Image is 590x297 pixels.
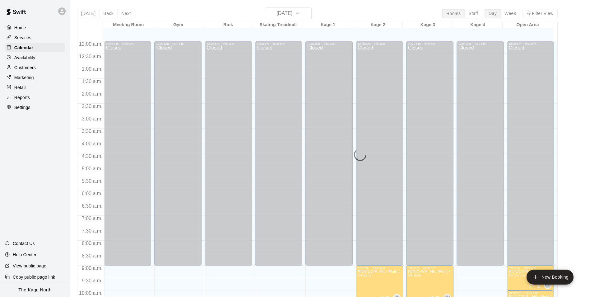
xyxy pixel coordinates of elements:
div: Rink [203,22,253,28]
p: Copy public page link [13,274,55,280]
span: 2:30 a.m. [80,104,104,109]
a: Reports [5,93,65,102]
span: Recurring event [529,283,534,288]
span: 7:30 a.m. [80,228,104,233]
div: Kage 3 [403,22,453,28]
div: Kage 4 [453,22,503,28]
p: Home [14,25,26,31]
span: 5:30 a.m. [80,178,104,184]
span: 4/4 spots filled [358,274,371,277]
p: View public page [13,263,46,269]
p: The Kage North [18,287,52,293]
div: Robyn Draper [544,281,551,289]
span: 3:30 a.m. [80,129,104,134]
div: 12:00 a.m. – 9:00 a.m. [408,42,452,45]
div: 9:00 a.m. – 10:00 a.m.: SUNDAYS - Intro to the Game - 4U - 6U - Baseball Program [507,266,554,290]
div: 12:00 a.m. – 9:00 a.m.: Closed [205,41,252,266]
span: 3/4 spots filled [408,274,422,277]
div: Kage 2 [353,22,403,28]
div: Skating Treadmill [253,22,303,28]
div: 12:00 a.m. – 9:00 a.m.: Closed [507,41,554,266]
span: RD [545,282,551,288]
div: 10:00 a.m. – 11:30 a.m. [509,291,552,295]
div: 12:00 a.m. – 9:00 a.m.: Closed [457,41,504,266]
p: Contact Us [13,240,35,247]
p: Customers [14,64,36,71]
div: 12:00 a.m. – 9:00 a.m.: Closed [356,41,403,266]
span: 9:30 a.m. [80,278,104,283]
p: Marketing [14,74,34,81]
div: Closed [257,45,300,268]
span: 10:00 a.m. [77,290,104,296]
div: 9:00 a.m. – 10:00 a.m. [509,266,552,270]
div: Closed [509,45,552,268]
div: Closed [156,45,200,268]
p: Calendar [14,45,33,51]
div: Closed [458,45,502,268]
div: 12:00 a.m. – 9:00 a.m.: Closed [406,41,453,266]
div: Closed [358,45,401,268]
div: 12:00 a.m. – 9:00 a.m. [106,42,150,45]
div: Kage 1 [303,22,353,28]
span: 3:00 a.m. [80,116,104,121]
p: Settings [14,104,30,111]
div: 12:00 a.m. – 9:00 a.m. [458,42,502,45]
p: Retail [14,84,26,91]
div: 12:00 a.m. – 9:00 a.m. [509,42,552,45]
p: Help Center [13,252,36,258]
div: 12:00 a.m. – 9:00 a.m.: Closed [154,41,202,266]
div: Closed [408,45,452,268]
div: Closed [307,45,351,268]
span: 4:00 a.m. [80,141,104,146]
button: add [527,270,574,285]
div: 12:00 a.m. – 9:00 a.m.: Closed [305,41,353,266]
div: Calendar [5,43,65,52]
span: 6:00 a.m. [80,191,104,196]
a: Marketing [5,73,65,82]
span: 5:00 a.m. [80,166,104,171]
span: Robyn Draper [546,281,551,289]
a: Home [5,23,65,32]
div: Open Area [503,22,552,28]
span: 7:00 a.m. [80,216,104,221]
div: Closed [207,45,250,268]
p: Availability [14,54,35,61]
span: 1:00 a.m. [80,66,104,72]
p: Reports [14,94,30,101]
span: 4:30 a.m. [80,153,104,159]
div: 12:00 a.m. – 9:00 a.m. [156,42,200,45]
div: 12:00 a.m. – 9:00 a.m. [307,42,351,45]
span: 9:00 a.m. [80,266,104,271]
a: Services [5,33,65,42]
span: 8:30 a.m. [80,253,104,258]
span: 8:00 a.m. [80,241,104,246]
div: Closed [106,45,150,268]
div: 9:00 a.m. – 10:30 a.m. [358,266,401,270]
span: 1:30 a.m. [80,79,104,84]
a: Availability [5,53,65,62]
a: Retail [5,83,65,92]
div: 12:00 a.m. – 9:00 a.m. [257,42,300,45]
a: Customers [5,63,65,72]
span: 12/12 spots filled [509,274,526,277]
div: 12:00 a.m. – 9:00 a.m.: Closed [104,41,151,266]
span: 12:00 a.m. [77,41,104,47]
span: 6:30 a.m. [80,203,104,209]
span: 12:30 a.m. [77,54,104,59]
a: Settings [5,103,65,112]
div: 9:00 a.m. – 10:30 a.m. [408,266,452,270]
div: Gym [153,22,203,28]
div: 12:00 a.m. – 9:00 a.m.: Closed [255,41,302,266]
p: Services [14,35,31,41]
span: 2:00 a.m. [80,91,104,97]
div: 12:00 a.m. – 9:00 a.m. [207,42,250,45]
div: 12:00 a.m. – 9:00 a.m. [358,42,401,45]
